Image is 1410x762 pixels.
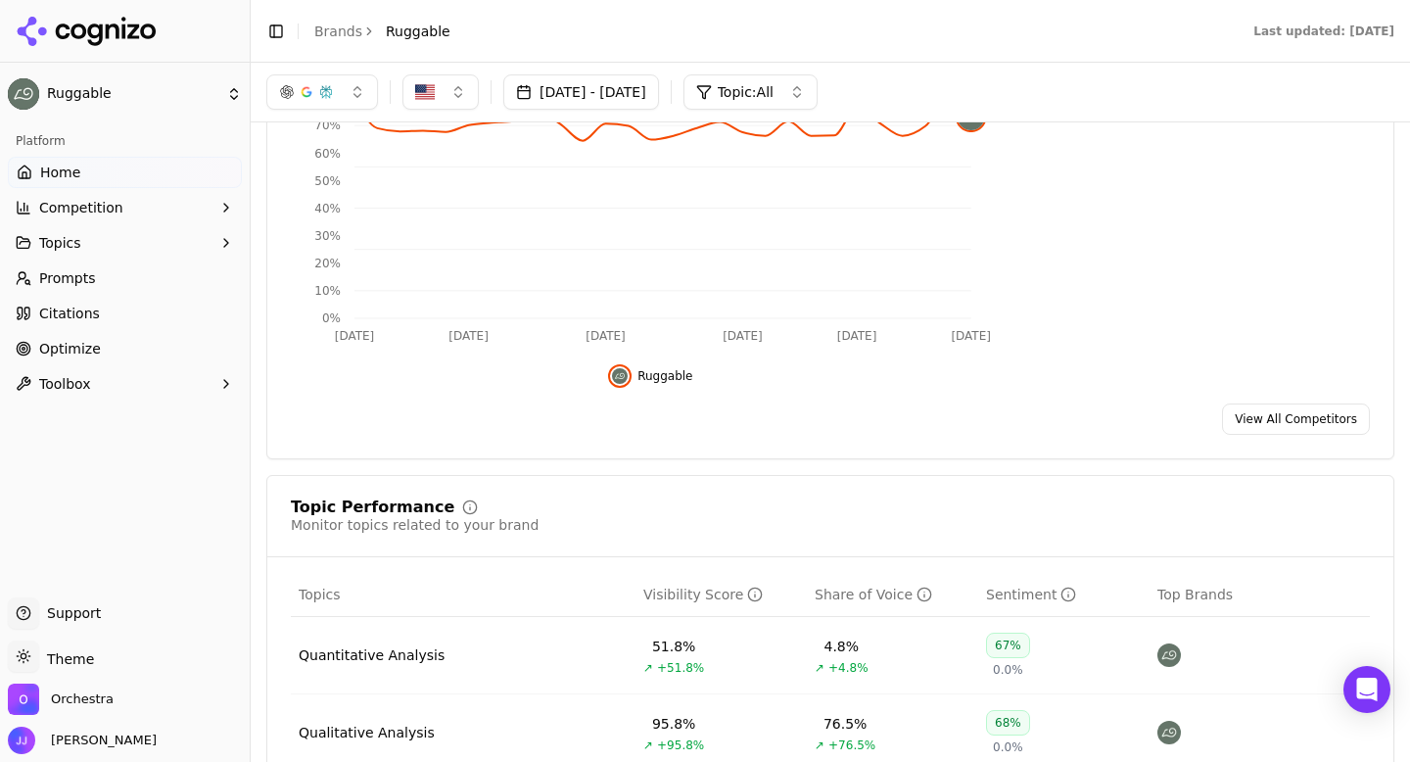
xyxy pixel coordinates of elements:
img: Jeff Jensen [8,727,35,754]
th: sentiment [978,573,1150,617]
div: Share of Voice [815,585,932,604]
th: shareOfVoice [807,573,978,617]
span: Topic: All [718,82,774,102]
div: Visibility Score [643,585,763,604]
a: Qualitative Analysis [299,723,435,742]
div: 76.5% [823,714,867,734]
div: Open Intercom Messenger [1343,666,1390,713]
span: Topics [39,233,81,253]
a: Home [8,157,242,188]
button: Open user button [8,727,157,754]
img: ruggable [1157,721,1181,744]
th: Topics [291,573,635,617]
tspan: [DATE] [586,329,626,343]
div: 95.8% [652,714,695,734]
div: Platform [8,125,242,157]
span: Support [39,603,101,623]
span: Topics [299,585,341,604]
img: US [415,82,435,102]
tspan: 60% [314,147,341,161]
span: Ruggable [47,85,218,103]
button: Topics [8,227,242,259]
th: Top Brands [1150,573,1370,617]
span: Optimize [39,339,101,358]
span: +95.8% [657,738,704,753]
span: ↗ [815,660,824,676]
tspan: [DATE] [335,329,375,343]
button: Toolbox [8,368,242,400]
button: Hide ruggable data [608,364,692,388]
tspan: 30% [314,229,341,243]
div: 68% [986,710,1030,736]
tspan: [DATE] [448,329,489,343]
tspan: [DATE] [723,329,763,343]
img: ruggable [612,368,628,384]
a: Optimize [8,333,242,364]
tspan: 10% [314,284,341,298]
span: Top Brands [1157,585,1233,604]
span: ↗ [643,738,653,753]
tspan: 40% [314,202,341,215]
span: 0.0% [993,662,1023,678]
span: Ruggable [637,368,692,384]
span: +4.8% [828,660,869,676]
span: [PERSON_NAME] [43,732,157,749]
span: Competition [39,198,123,217]
div: Monitor topics related to your brand [291,515,539,535]
tspan: 70% [314,119,341,132]
img: ruggable [1157,643,1181,667]
span: Orchestra [51,691,114,708]
button: Open organization switcher [8,684,114,715]
tspan: 50% [314,174,341,188]
span: Prompts [39,268,96,288]
span: Citations [39,304,100,323]
img: Orchestra [8,684,39,715]
span: Ruggable [386,22,450,41]
a: Quantitative Analysis [299,645,445,665]
span: 0.0% [993,739,1023,755]
nav: breadcrumb [314,22,450,41]
div: Sentiment [986,585,1076,604]
a: Citations [8,298,242,329]
div: 4.8% [824,637,860,656]
span: ↗ [815,738,824,753]
button: [DATE] - [DATE] [503,74,659,110]
span: +51.8% [657,660,704,676]
div: Last updated: [DATE] [1253,24,1394,39]
a: Brands [314,24,362,39]
th: visibilityScore [635,573,807,617]
div: Topic Performance [291,500,454,515]
span: Home [40,163,80,182]
button: Competition [8,192,242,223]
tspan: 0% [322,311,341,325]
tspan: [DATE] [951,329,991,343]
a: View All Competitors [1222,404,1370,435]
span: Theme [39,651,94,667]
span: Toolbox [39,374,91,394]
div: 51.8% [652,637,695,656]
img: Ruggable [8,78,39,110]
tspan: [DATE] [837,329,877,343]
span: +76.5% [828,738,875,753]
tspan: 20% [314,257,341,270]
a: Prompts [8,262,242,294]
div: 67% [986,633,1030,658]
span: ↗ [643,660,653,676]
